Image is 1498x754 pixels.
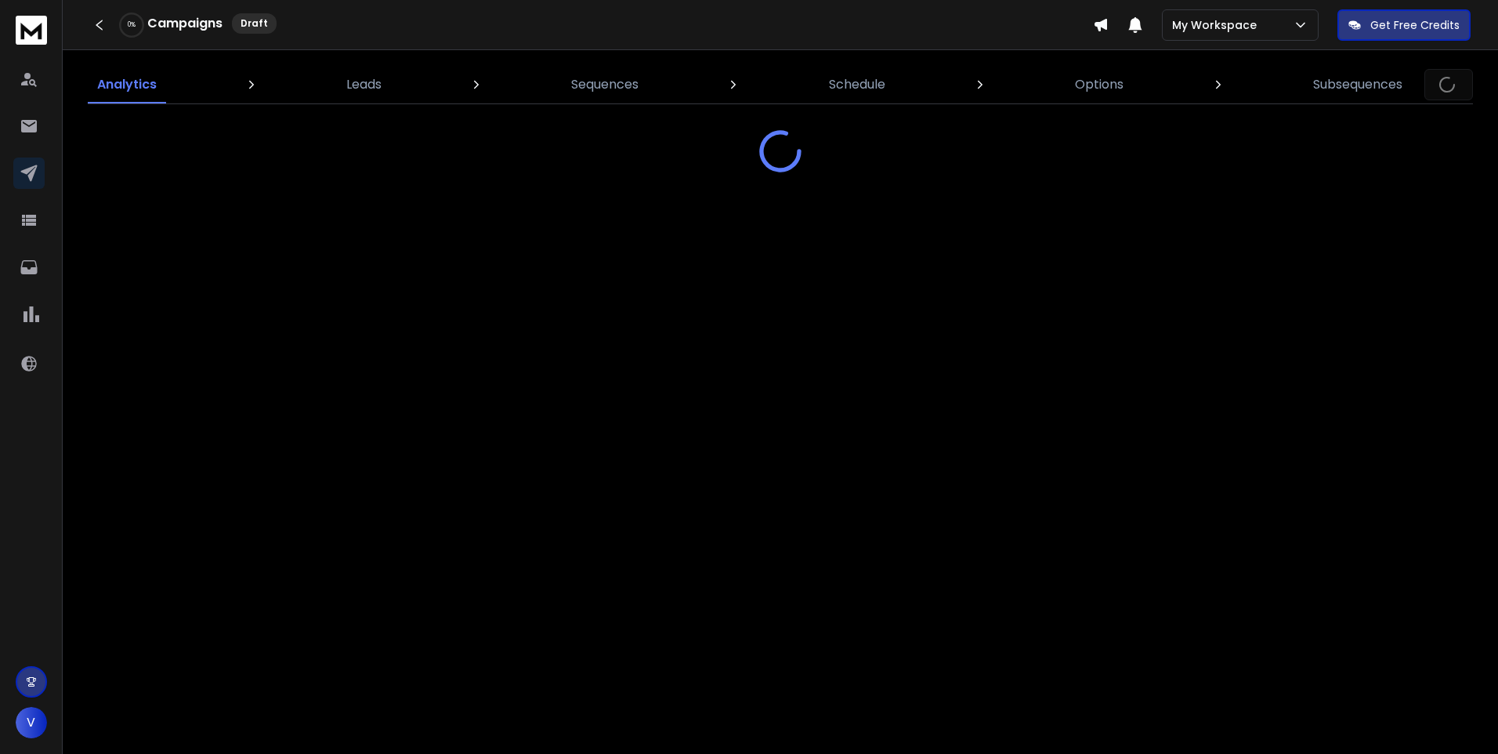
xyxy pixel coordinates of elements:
[232,13,277,34] div: Draft
[147,14,223,33] h1: Campaigns
[571,75,639,94] p: Sequences
[1370,17,1460,33] p: Get Free Credits
[1075,75,1123,94] p: Options
[337,66,391,103] a: Leads
[829,75,885,94] p: Schedule
[1337,9,1471,41] button: Get Free Credits
[16,707,47,738] button: V
[1304,66,1412,103] a: Subsequences
[16,16,47,45] img: logo
[820,66,895,103] a: Schedule
[1066,66,1133,103] a: Options
[1313,75,1402,94] p: Subsequences
[346,75,382,94] p: Leads
[1172,17,1263,33] p: My Workspace
[88,66,166,103] a: Analytics
[562,66,648,103] a: Sequences
[128,20,136,30] p: 0 %
[97,75,157,94] p: Analytics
